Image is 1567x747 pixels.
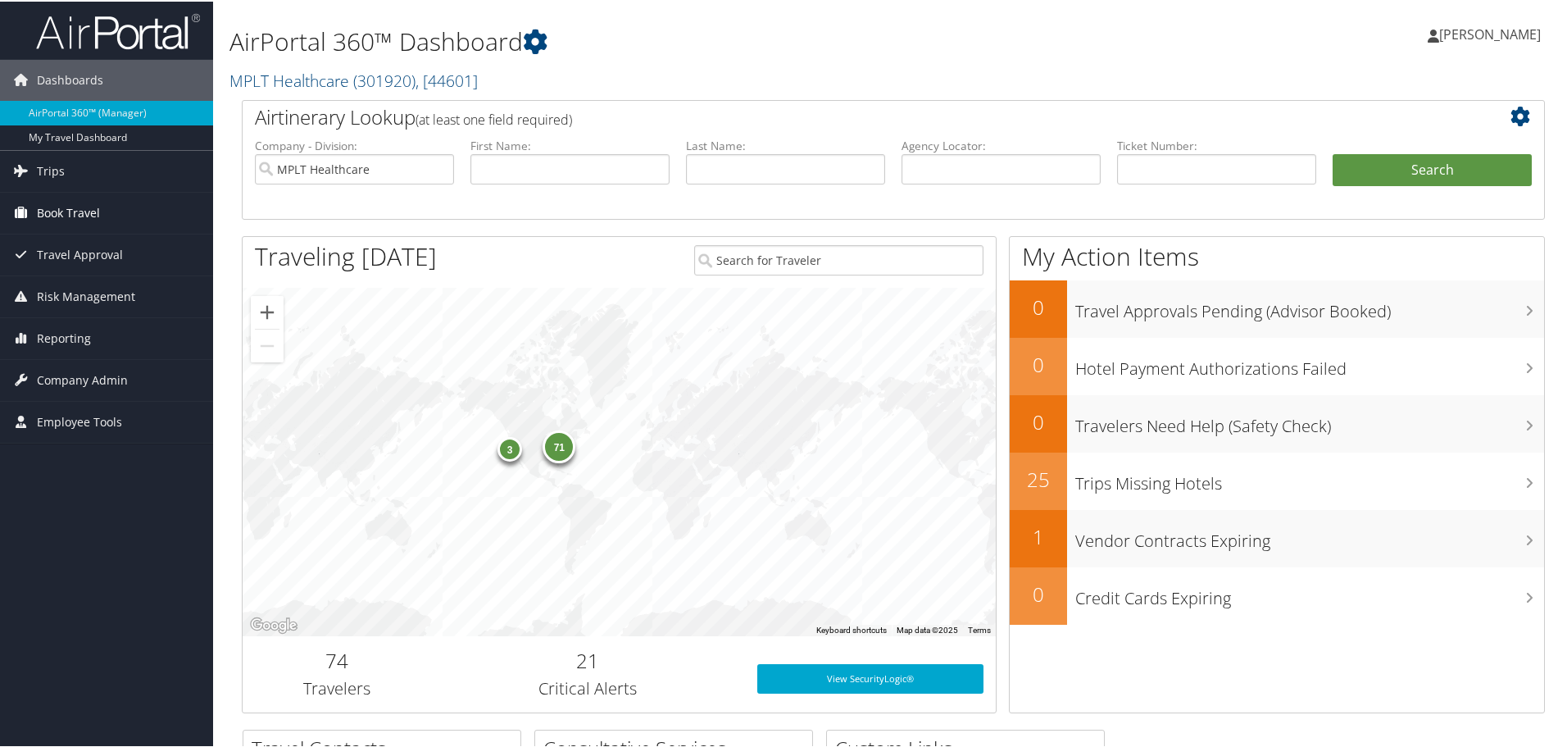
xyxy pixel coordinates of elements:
[37,191,100,232] span: Book Travel
[1439,24,1541,42] span: [PERSON_NAME]
[1010,566,1544,623] a: 0Credit Cards Expiring
[1010,292,1067,320] h2: 0
[229,68,478,90] a: MPLT Healthcare
[255,102,1424,130] h2: Airtinerary Lookup
[543,428,575,461] div: 71
[37,400,122,441] span: Employee Tools
[247,613,301,635] img: Google
[229,23,1115,57] h1: AirPortal 360™ Dashboard
[37,358,128,399] span: Company Admin
[353,68,416,90] span: ( 301920 )
[497,435,522,460] div: 3
[443,645,733,673] h2: 21
[686,136,885,153] label: Last Name:
[1333,153,1532,185] button: Search
[255,238,437,272] h1: Traveling [DATE]
[247,613,301,635] a: Open this area in Google Maps (opens a new window)
[968,624,991,633] a: Terms (opens in new tab)
[251,294,284,327] button: Zoom in
[1075,520,1544,551] h3: Vendor Contracts Expiring
[37,58,103,99] span: Dashboards
[1010,407,1067,435] h2: 0
[37,149,65,190] span: Trips
[1010,464,1067,492] h2: 25
[694,244,983,274] input: Search for Traveler
[37,317,91,358] span: Reporting
[251,328,284,361] button: Zoom out
[1010,508,1544,566] a: 1Vendor Contracts Expiring
[1075,290,1544,321] h3: Travel Approvals Pending (Advisor Booked)
[1010,349,1067,377] h2: 0
[1075,405,1544,436] h3: Travelers Need Help (Safety Check)
[443,676,733,699] h3: Critical Alerts
[757,663,983,692] a: View SecurityLogic®
[470,136,670,153] label: First Name:
[37,233,123,274] span: Travel Approval
[897,624,958,633] span: Map data ©2025
[1010,451,1544,508] a: 25Trips Missing Hotels
[816,623,887,635] button: Keyboard shortcuts
[255,676,419,699] h3: Travelers
[37,275,135,316] span: Risk Management
[1075,348,1544,379] h3: Hotel Payment Authorizations Failed
[1428,8,1557,57] a: [PERSON_NAME]
[416,109,572,127] span: (at least one field required)
[1010,579,1067,607] h2: 0
[1010,336,1544,394] a: 0Hotel Payment Authorizations Failed
[36,11,200,49] img: airportal-logo.png
[1075,577,1544,608] h3: Credit Cards Expiring
[1010,238,1544,272] h1: My Action Items
[1010,394,1544,451] a: 0Travelers Need Help (Safety Check)
[1010,279,1544,336] a: 0Travel Approvals Pending (Advisor Booked)
[416,68,478,90] span: , [ 44601 ]
[1117,136,1316,153] label: Ticket Number:
[255,136,454,153] label: Company - Division:
[255,645,419,673] h2: 74
[902,136,1101,153] label: Agency Locator:
[1075,462,1544,494] h3: Trips Missing Hotels
[1010,522,1067,549] h2: 1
